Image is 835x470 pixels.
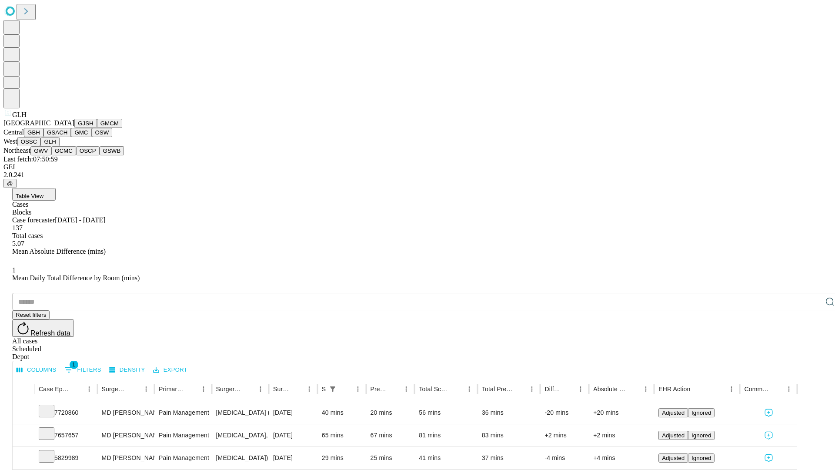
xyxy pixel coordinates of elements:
button: GSWB [100,146,124,155]
span: Northeast [3,147,30,154]
button: Sort [128,383,140,395]
button: GMCM [97,119,122,128]
span: Adjusted [662,432,685,439]
button: @ [3,179,17,188]
div: MD [PERSON_NAME] Md [102,447,150,469]
div: 37 mins [482,447,536,469]
button: Menu [640,383,652,395]
span: Last fetch: 07:50:59 [3,155,58,163]
button: OSW [92,128,113,137]
div: +4 mins [593,447,650,469]
div: Total Scheduled Duration [419,386,450,393]
div: [MEDICAL_DATA] (EGD), FLEXIBLE, TRANSORAL, DIAGNOSTIC [216,402,264,424]
div: [DATE] [273,424,313,446]
span: 1 [70,360,78,369]
button: Sort [514,383,526,395]
button: Adjusted [658,431,688,440]
button: Sort [562,383,574,395]
button: Show filters [327,383,339,395]
span: Case forecaster [12,216,55,224]
span: [GEOGRAPHIC_DATA] [3,119,74,127]
div: 41 mins [419,447,473,469]
button: GSACH [43,128,71,137]
button: GWV [30,146,51,155]
button: Ignored [688,431,715,440]
div: Difference [544,386,561,393]
span: 5.07 [12,240,24,247]
div: 5829989 [39,447,93,469]
button: Sort [340,383,352,395]
button: Select columns [14,363,59,377]
div: +2 mins [544,424,584,446]
button: Menu [83,383,95,395]
div: Primary Service [159,386,184,393]
div: 7657657 [39,424,93,446]
button: Sort [628,383,640,395]
div: [MEDICAL_DATA]) W/STENT REMOVAL AND EXCHANGE; INC DILATION, GUIDE WIRE AND [MEDICAL_DATA] [216,447,264,469]
button: GJSH [74,119,97,128]
button: Adjusted [658,408,688,417]
button: Adjusted [658,453,688,463]
div: [DATE] [273,447,313,469]
div: 83 mins [482,424,536,446]
button: GLH [40,137,59,146]
button: Menu [783,383,795,395]
div: MD [PERSON_NAME] Md [102,424,150,446]
div: 65 mins [322,424,362,446]
button: Ignored [688,408,715,417]
span: @ [7,180,13,187]
div: Surgery Date [273,386,290,393]
button: Reset filters [12,310,50,319]
div: 2.0.241 [3,171,832,179]
div: Surgeon Name [102,386,127,393]
div: 20 mins [371,402,411,424]
div: Pain Management [159,402,207,424]
span: Reset filters [16,312,46,318]
button: Expand [17,428,30,443]
button: Sort [242,383,254,395]
button: Menu [725,383,738,395]
span: Ignored [691,410,711,416]
span: GLH [12,111,27,118]
button: OSCP [76,146,100,155]
div: +2 mins [593,424,650,446]
span: Adjusted [662,410,685,416]
button: Sort [291,383,303,395]
button: Menu [197,383,210,395]
span: West [3,138,17,145]
div: Scheduled In Room Duration [322,386,326,393]
span: Mean Absolute Difference (mins) [12,248,106,255]
button: Export [151,363,190,377]
button: Menu [400,383,412,395]
button: Table View [12,188,56,201]
span: Central [3,128,24,136]
button: Menu [352,383,364,395]
button: GBH [24,128,43,137]
span: Adjusted [662,455,685,461]
span: Table View [16,193,43,199]
button: Sort [771,383,783,395]
div: Case Epic Id [39,386,70,393]
button: GCMC [51,146,76,155]
span: [DATE] - [DATE] [55,216,105,224]
button: Sort [388,383,400,395]
button: Ignored [688,453,715,463]
div: -20 mins [544,402,584,424]
div: GEI [3,163,832,171]
div: Total Predicted Duration [482,386,513,393]
button: Sort [185,383,197,395]
button: Menu [303,383,315,395]
span: Total cases [12,232,43,239]
span: 137 [12,224,23,232]
button: GMC [71,128,91,137]
button: Menu [140,383,152,395]
div: 7720860 [39,402,93,424]
span: Mean Daily Total Difference by Room (mins) [12,274,140,282]
button: Menu [526,383,538,395]
div: Pain Management [159,424,207,446]
button: Menu [574,383,587,395]
button: Sort [71,383,83,395]
button: Refresh data [12,319,74,337]
span: Ignored [691,432,711,439]
span: 1 [12,266,16,274]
